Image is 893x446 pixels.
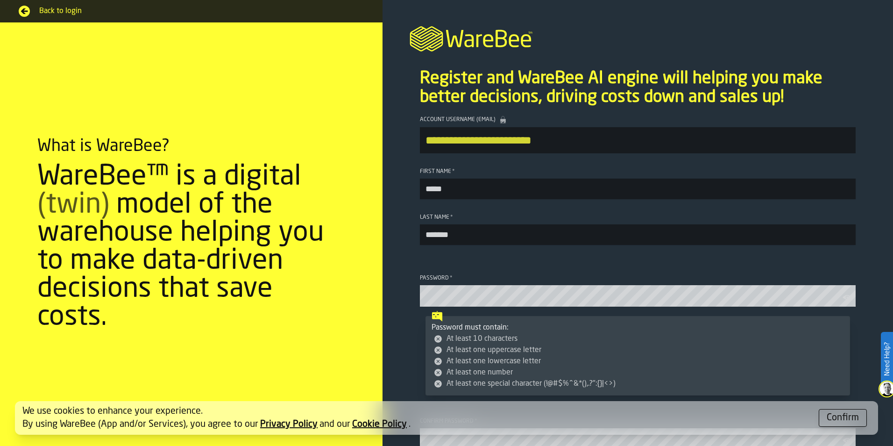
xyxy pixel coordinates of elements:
[420,168,856,199] label: button-toolbar-First Name
[420,116,856,153] label: button-toolbar-Account Username (Email)
[19,6,364,17] a: Back to login
[420,214,856,245] label: button-toolbar-Last Name
[260,420,318,429] a: Privacy Policy
[432,322,844,389] div: Password must contain:
[420,179,856,199] input: button-toolbar-First Name
[37,137,170,156] div: What is WareBee?
[420,116,856,123] div: Account Username (Email)
[843,293,854,302] button: button-toolbar-Password
[420,127,856,153] input: button-toolbar-Account Username (Email)
[433,345,844,356] li: At least one uppercase letter
[39,6,364,17] span: Back to login
[433,378,844,389] li: At least one special character (!@#$%^&*(),.?":{}|<>)
[819,409,867,427] button: button-
[420,69,856,107] p: Register and WareBee AI engine will helping you make better decisions, driving costs down and sal...
[420,224,856,245] input: button-toolbar-Last Name
[383,15,893,60] a: logo-header
[37,163,345,331] div: WareBee™ is a digital model of the warehouse helping you to make data-driven decisions that save ...
[352,420,407,429] a: Cookie Policy
[37,191,109,219] span: (twin)
[452,168,455,175] span: Required
[450,214,453,221] span: Required
[420,214,856,221] div: Last Name
[420,285,856,307] input: button-toolbar-Password
[433,356,844,367] li: At least one lowercase letter
[433,333,844,345] li: At least 10 characters
[433,367,844,378] li: At least one number
[827,411,859,424] div: Confirm
[420,275,856,281] div: Password
[15,401,878,435] div: alert-[object Object]
[882,333,892,385] label: Need Help?
[420,275,856,307] label: button-toolbar-Password
[450,275,453,281] span: Required
[22,405,811,431] div: We use cookies to enhance your experience. By using WareBee (App and/or Services), you agree to o...
[420,168,856,175] div: First Name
